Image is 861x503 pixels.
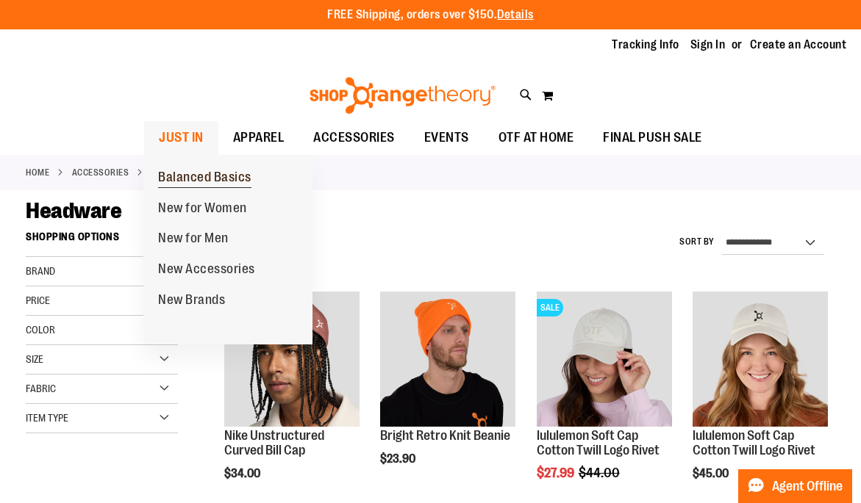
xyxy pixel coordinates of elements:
span: FINAL PUSH SALE [603,121,702,154]
span: New for Men [158,231,229,249]
span: Balanced Basics [158,170,251,188]
span: New Brands [158,292,225,311]
a: Nike Unstructured Curved Bill Cap [224,428,324,457]
span: SALE [537,299,563,316]
span: OTF AT HOME [499,121,574,154]
a: New Accessories [143,254,270,285]
span: Color [26,324,55,336]
span: $34.00 [224,467,262,480]
span: $44.00 [579,466,622,480]
img: Main view of 2024 Convention lululemon Soft Cap Cotton Twill Logo Rivet [693,292,828,427]
span: $45.00 [693,467,731,480]
span: ACCESSORIES [313,121,395,154]
img: Nike Unstructured Curved Bill Cap [224,292,360,427]
span: $23.90 [380,452,418,466]
span: JUST IN [159,121,204,154]
button: Agent Offline [738,469,852,503]
span: New Accessories [158,261,255,280]
ul: JUST IN [143,155,312,345]
span: Fabric [26,383,56,394]
a: Balanced Basics [143,162,266,193]
a: New for Men [143,223,243,254]
label: Sort By [679,236,715,248]
span: $27.99 [537,466,576,480]
span: Brand [26,265,55,277]
a: EVENTS [410,121,484,155]
span: Headware [26,198,121,223]
a: APPAREL [218,121,299,155]
img: Shop Orangetheory [307,77,498,114]
a: lululemon Soft Cap Cotton Twill Logo Rivet [693,428,815,457]
a: JUST IN [144,121,218,155]
a: Tracking Info [612,37,679,53]
span: Size [26,353,43,365]
a: Nike Unstructured Curved Bill Cap [224,292,360,429]
a: Main view of 2024 Convention lululemon Soft Cap Cotton Twill Logo Rivet [693,292,828,429]
div: product [373,284,523,503]
span: Item Type [26,412,68,424]
a: Bright Retro Knit Beanie [380,292,515,429]
span: APPAREL [233,121,285,154]
a: OTF lululemon Soft Cap Cotton Twill Logo Rivet KhakiSALE [537,292,672,429]
span: EVENTS [424,121,469,154]
span: Agent Offline [772,480,843,493]
p: FREE Shipping, orders over $150. [327,7,534,23]
a: Create an Account [750,37,847,53]
a: New for Women [143,193,262,224]
a: Details [497,8,534,21]
a: New Brands [143,285,240,316]
a: ACCESSORIES [72,166,129,179]
a: Bright Retro Knit Beanie [380,428,510,443]
a: lululemon Soft Cap Cotton Twill Logo Rivet [537,428,660,457]
a: ACCESSORIES [299,121,410,154]
strong: Shopping Options [26,224,178,257]
img: OTF lululemon Soft Cap Cotton Twill Logo Rivet Khaki [537,292,672,427]
span: New for Women [158,200,247,219]
span: Price [26,294,50,306]
a: Sign In [690,37,726,53]
a: FINAL PUSH SALE [588,121,717,155]
a: Home [26,166,49,179]
img: Bright Retro Knit Beanie [380,292,515,427]
a: OTF AT HOME [484,121,589,155]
